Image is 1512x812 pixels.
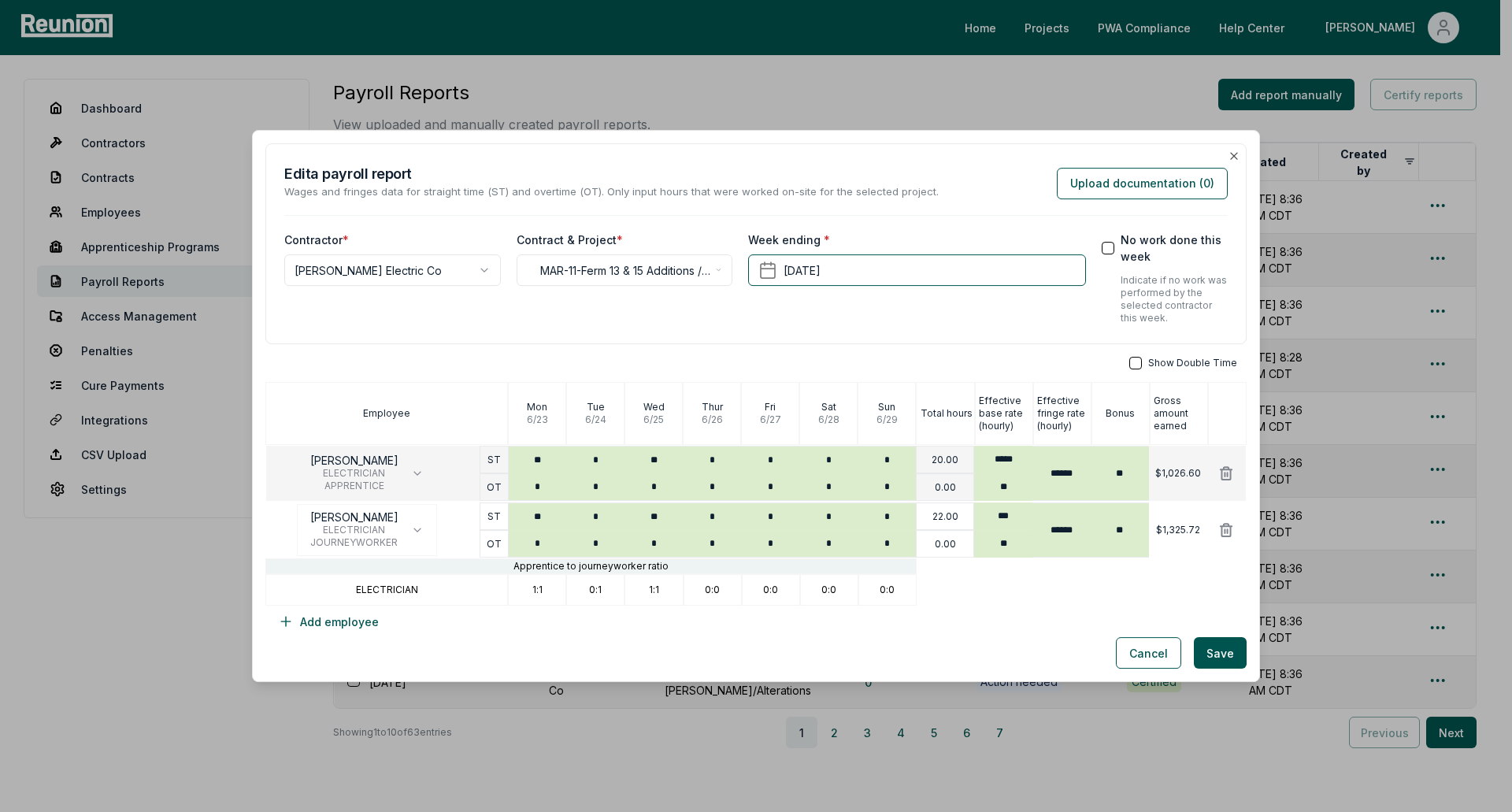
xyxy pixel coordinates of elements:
[284,232,349,248] label: Contractor
[517,232,623,248] label: Contract & Project
[265,606,391,637] button: Add employee
[487,510,501,523] p: ST
[821,401,836,413] p: Sat
[310,536,398,549] span: JOURNEYWORKER
[487,454,501,466] p: ST
[532,584,543,596] p: 1:1
[748,232,830,248] label: Week ending
[935,538,956,551] p: 0.00
[878,401,895,413] p: Sun
[1057,168,1228,199] button: Upload documentation (0)
[310,480,398,492] span: APPRENTICE
[1121,274,1228,324] p: Indicate if no work was performed by the selected contractor this week.
[760,413,781,426] p: 6 / 27
[643,413,664,426] p: 6 / 25
[284,163,939,184] h2: Edit a payroll report
[310,524,398,536] span: ELECTRICIAN
[935,481,956,494] p: 0.00
[587,401,605,413] p: Tue
[310,467,398,480] span: ELECTRICIAN
[487,481,502,494] p: OT
[649,584,659,596] p: 1:1
[880,584,895,596] p: 0:0
[1154,395,1207,432] p: Gross amount earned
[1037,395,1091,432] p: Effective fringe rate (hourly)
[702,413,723,426] p: 6 / 26
[487,538,502,551] p: OT
[932,510,958,523] p: 22.00
[1106,407,1135,420] p: Bonus
[748,254,1085,286] button: [DATE]
[284,184,939,200] p: Wages and fringes data for straight time (ST) and overtime (OT). Only input hours that were worke...
[585,413,606,426] p: 6 / 24
[310,454,398,467] p: [PERSON_NAME]
[527,401,547,413] p: Mon
[765,401,776,413] p: Fri
[979,395,1032,432] p: Effective base rate (hourly)
[310,511,398,524] p: [PERSON_NAME]
[1156,524,1200,536] p: $1,325.72
[702,401,723,413] p: Thur
[876,413,898,426] p: 6 / 29
[763,584,778,596] p: 0:0
[932,454,958,466] p: 20.00
[1194,637,1247,669] button: Save
[589,584,602,596] p: 0:1
[513,560,669,573] p: Apprentice to journeyworker ratio
[1116,637,1181,669] button: Cancel
[705,584,720,596] p: 0:0
[1148,357,1237,369] span: Show Double Time
[821,584,836,596] p: 0:0
[363,407,410,420] p: Employee
[1121,232,1228,265] label: No work done this week
[1155,467,1201,480] p: $1,026.60
[921,407,973,420] p: Total hours
[643,401,665,413] p: Wed
[527,413,548,426] p: 6 / 23
[356,584,418,596] p: ELECTRICIAN
[818,413,839,426] p: 6 / 28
